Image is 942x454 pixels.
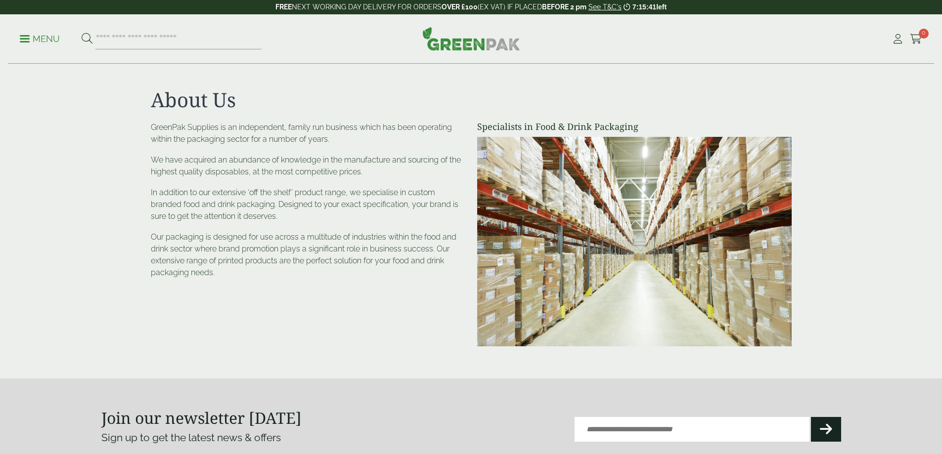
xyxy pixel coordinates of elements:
[422,27,520,50] img: GreenPak Supplies
[101,430,434,446] p: Sign up to get the latest news & offers
[151,154,465,178] p: We have acquired an abundance of knowledge in the manufacture and sourcing of the highest quality...
[542,3,586,11] strong: BEFORE 2 pm
[20,33,60,45] p: Menu
[275,3,292,11] strong: FREE
[919,29,929,39] span: 0
[632,3,656,11] span: 7:15:41
[151,88,792,112] h1: About Us
[910,34,922,44] i: Cart
[892,34,904,44] i: My Account
[442,3,478,11] strong: OVER £100
[101,407,302,428] strong: Join our newsletter [DATE]
[151,122,465,145] p: GreenPak Supplies is an independent, family run business which has been operating within the pack...
[656,3,667,11] span: left
[910,32,922,46] a: 0
[477,122,792,132] h4: Specialists in Food & Drink Packaging
[151,231,465,279] p: Our packaging is designed for use across a multitude of industries within the food and drink sect...
[588,3,622,11] a: See T&C's
[20,33,60,43] a: Menu
[151,187,465,222] p: In addition to our extensive ‘off the shelf’ product range, we specialise in custom branded food ...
